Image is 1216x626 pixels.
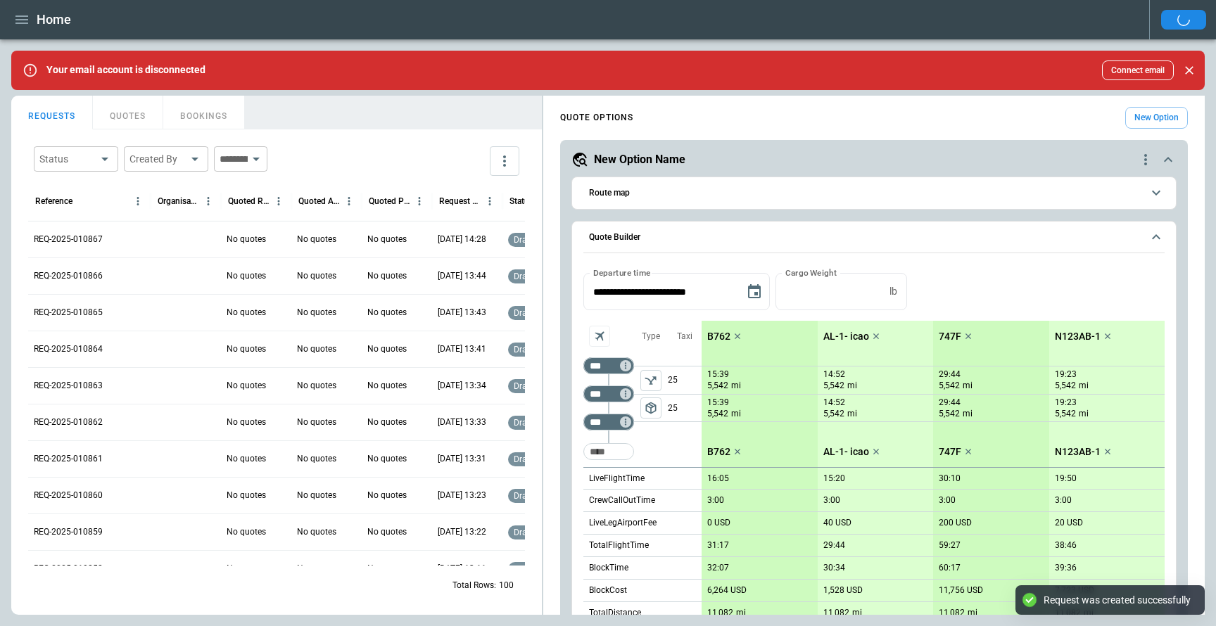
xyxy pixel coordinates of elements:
[297,453,336,465] p: No quotes
[199,192,217,210] button: Organisation column menu
[847,380,857,392] p: mi
[1137,151,1154,168] div: quote-option-actions
[571,151,1177,168] button: New Option Namequote-option-actions
[511,345,536,354] span: draft
[452,580,496,592] p: Total Rows:
[1055,563,1077,573] p: 39:36
[34,380,103,392] p: REQ-2025-010863
[707,473,729,484] p: 16:05
[439,196,481,206] div: Request Created At (UTC+03:00)
[35,196,72,206] div: Reference
[438,270,486,282] p: [DATE] 13:44
[438,380,486,392] p: [DATE] 13:34
[823,563,845,573] p: 30:34
[939,380,960,392] p: 5,542
[1102,60,1174,80] button: Connect email
[939,446,961,458] p: 747F
[511,235,536,245] span: draft
[939,408,960,420] p: 5,542
[34,307,103,319] p: REQ-2025-010865
[823,518,851,528] p: 40 USD
[589,233,640,242] h6: Quote Builder
[158,196,199,206] div: Organisation
[583,222,1165,254] button: Quote Builder
[511,454,536,464] span: draft
[438,343,486,355] p: [DATE] 13:41
[939,473,961,484] p: 30:10
[34,343,103,355] p: REQ-2025-010864
[707,408,728,420] p: 5,542
[227,270,266,282] p: No quotes
[823,397,845,408] p: 14:52
[297,270,336,282] p: No quotes
[367,380,407,392] p: No quotes
[340,192,358,210] button: Quoted Aircraft column menu
[589,539,649,551] p: TotalFlightTime
[589,326,610,347] span: Aircraft selection
[939,397,961,408] p: 29:44
[34,234,103,245] p: REQ-2025-010867
[270,192,288,210] button: Quoted Route column menu
[785,267,837,279] label: Cargo Weight
[481,192,499,210] button: Request Created At (UTC+03:00) column menu
[823,540,845,551] p: 29:44
[736,607,746,619] p: mi
[707,331,730,343] p: B762
[227,526,266,538] p: No quotes
[511,528,536,537] span: draft
[46,64,205,76] p: Your email account is disconnected
[509,196,533,206] div: Status
[707,608,733,618] p: 11,082
[1055,473,1077,484] p: 19:50
[367,307,407,319] p: No quotes
[438,453,486,465] p: [DATE] 13:31
[93,96,163,129] button: QUOTES
[589,585,627,596] p: BlockCost
[640,370,661,391] span: Type of sector
[499,580,514,592] p: 100
[490,146,519,176] button: more
[939,540,961,551] p: 59:27
[297,343,336,355] p: No quotes
[593,267,651,279] label: Departure time
[1179,60,1199,80] button: Close
[707,495,724,506] p: 3:00
[1055,495,1072,506] p: 3:00
[589,562,628,574] p: BlockTime
[583,443,634,460] div: Too short
[1055,446,1101,458] p: N123AB-1
[227,307,266,319] p: No quotes
[163,96,245,129] button: BOOKINGS
[707,563,729,573] p: 32:07
[367,234,407,245] p: No quotes
[227,234,266,245] p: No quotes
[511,491,536,501] span: draft
[594,152,685,167] h5: New Option Name
[707,446,730,458] p: B762
[438,526,486,538] p: [DATE] 13:22
[939,518,972,528] p: 200 USD
[227,380,266,392] p: No quotes
[34,453,103,465] p: REQ-2025-010861
[823,608,849,618] p: 11,082
[583,385,634,402] div: Too short
[583,414,634,430] div: Too short
[1079,380,1089,392] p: mi
[1179,55,1199,86] div: dismiss
[823,446,869,458] p: AL-1- icao
[438,307,486,319] p: [DATE] 13:43
[968,607,977,619] p: mi
[511,308,536,318] span: draft
[227,343,266,355] p: No quotes
[34,526,103,538] p: REQ-2025-010859
[707,518,730,528] p: 0 USD
[297,416,336,428] p: No quotes
[34,270,103,282] p: REQ-2025-010866
[963,380,973,392] p: mi
[707,369,729,380] p: 15:39
[367,453,407,465] p: No quotes
[939,563,961,573] p: 60:17
[511,381,536,391] span: draft
[1079,408,1089,420] p: mi
[939,585,983,596] p: 11,756 USD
